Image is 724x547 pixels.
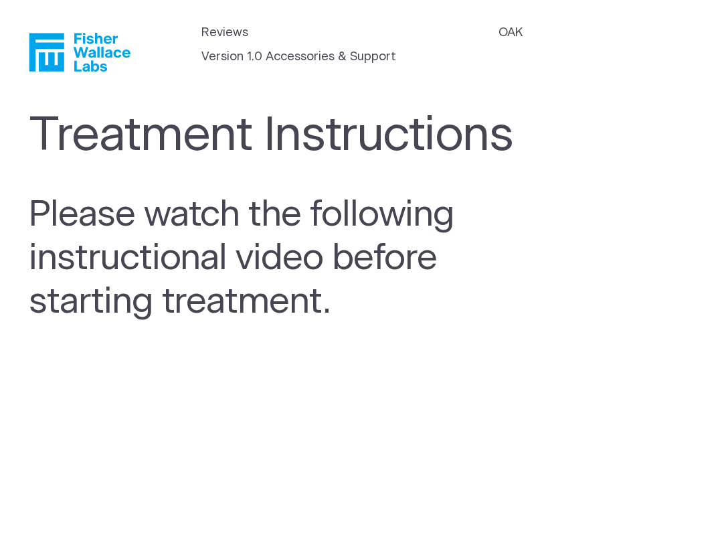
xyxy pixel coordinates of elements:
h2: Please watch the following instructional video before starting treatment. [29,193,511,323]
a: Reviews [201,24,248,42]
a: Version 1.0 Accessories & Support [201,48,396,66]
a: Fisher Wallace [29,33,130,72]
h1: Treatment Instructions [29,108,532,163]
a: OAK [499,24,523,42]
